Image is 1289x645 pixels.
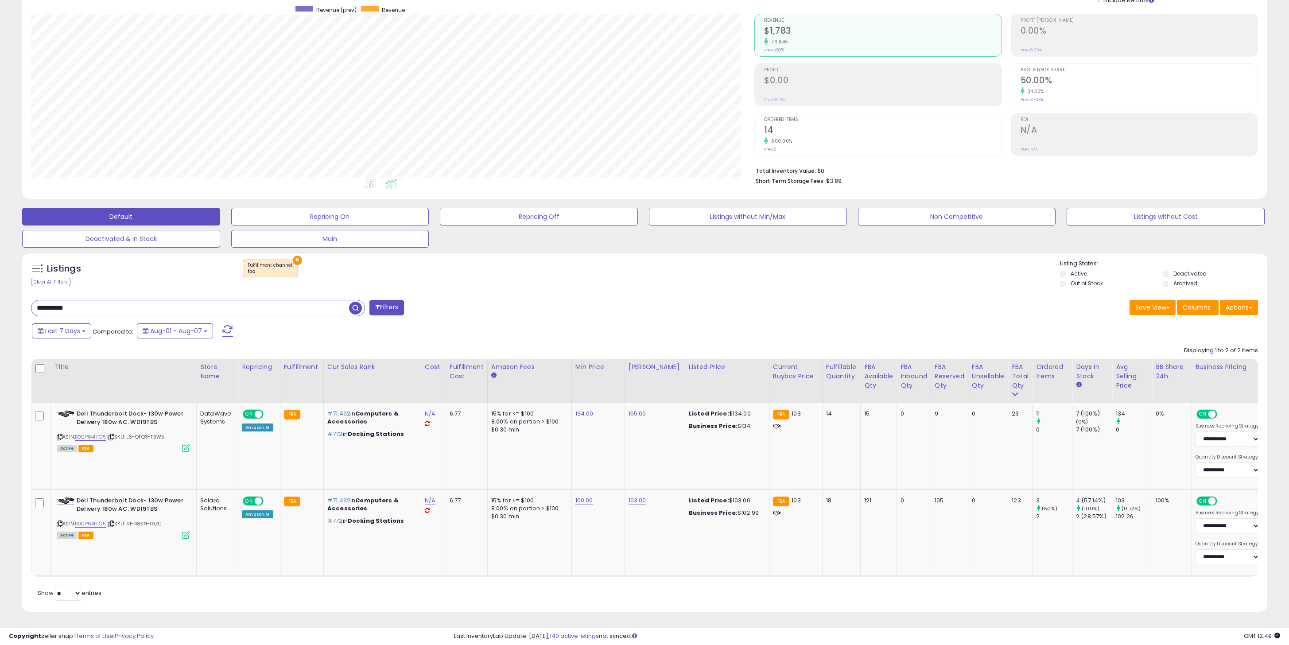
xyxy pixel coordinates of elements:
[629,409,646,418] a: 155.00
[57,445,77,452] span: All listings currently available for purchase on Amazon
[242,510,273,518] div: Amazon AI
[1021,18,1258,23] span: Profit [PERSON_NAME]
[137,323,213,338] button: Aug-01 - Aug-07
[764,117,1001,122] span: Ordered Items
[200,362,234,381] div: Store Name
[231,208,429,225] button: Repricing On
[935,362,964,390] div: FBA Reserved Qty
[1196,510,1260,516] label: Business Repricing Strategy:
[76,632,113,640] a: Terms of Use
[1036,362,1068,381] div: Ordered Items
[491,426,565,434] div: $0.30 min
[1076,497,1112,505] div: 4 (57.14%)
[935,497,961,505] div: 105
[327,517,414,525] p: in
[1122,505,1141,512] small: (0.72%)
[1173,270,1207,277] label: Deactivated
[764,18,1001,23] span: Revenue
[768,39,788,45] small: 771.84%
[768,138,792,144] small: 600.00%
[327,362,417,372] div: Cur Sales Rank
[327,409,399,426] span: Computers & Accessories
[1183,303,1211,312] span: Columns
[756,165,1251,175] li: $0
[244,497,255,505] span: ON
[864,410,890,418] div: 15
[826,177,842,185] span: $3.89
[689,410,762,418] div: $134.00
[550,632,599,640] a: 140 active listings
[629,496,646,505] a: 103.00
[1021,97,1044,102] small: Prev: 37.23%
[425,496,435,505] a: N/A
[1036,497,1072,505] div: 3
[327,430,414,438] p: in
[57,497,74,505] img: 21inZZad3wL._SL40_.jpg
[864,362,893,390] div: FBA Available Qty
[491,372,497,380] small: Amazon Fees.
[115,632,154,640] a: Privacy Policy
[75,433,106,441] a: B0CP64H1C5
[689,422,762,430] div: $134
[689,509,762,517] div: $102.99
[491,418,565,426] div: 8.00% on portion > $100
[454,632,1281,641] div: Last InventoryLab Update: [DATE], not synced.
[1116,426,1152,434] div: 0
[248,262,293,275] span: Fulfillment channel :
[756,177,825,185] b: Short Term Storage Fees:
[1173,280,1197,287] label: Archived
[491,497,565,505] div: 15% for <= $100
[649,208,847,225] button: Listings without Min/Max
[22,208,220,225] button: Default
[1156,362,1188,381] div: BB Share 24h.
[1184,346,1258,355] div: Displaying 1 to 2 of 2 items
[1021,117,1258,122] span: ROI
[689,496,729,505] b: Listed Price:
[1082,505,1099,512] small: (100%)
[284,410,300,420] small: FBA
[1177,300,1219,315] button: Columns
[1220,300,1258,315] button: Actions
[327,496,350,505] span: #71,492
[425,362,442,372] div: Cost
[1021,26,1258,38] h2: 0.00%
[248,268,293,275] div: fba
[491,513,565,521] div: $0.30 min
[293,256,302,265] button: ×
[764,47,784,53] small: Prev: $205
[348,517,404,525] span: Docking Stations
[764,125,1001,137] h2: 14
[901,410,924,418] div: 0
[1021,75,1258,87] h2: 50.00%
[382,6,405,14] span: Revenue
[327,517,343,525] span: #772
[1196,541,1260,547] label: Quantity Discount Strategy:
[1076,410,1112,418] div: 7 (100%)
[764,97,785,102] small: Prev: $0.00
[242,362,276,372] div: Repricing
[764,68,1001,73] span: Profit
[1076,381,1081,389] small: Days In Stock.
[1156,410,1185,418] div: 0%
[1197,411,1208,418] span: ON
[629,362,681,372] div: [PERSON_NAME]
[107,433,164,440] span: | SKU: L6-OFQ3-T3W5
[450,410,481,418] div: 6.77
[491,410,565,418] div: 15% for <= $100
[1130,300,1176,315] button: Save View
[77,410,184,428] b: Dell Thunderbolt Dock- 130w Power Delivery 180w AC. WD19TBS
[1156,497,1185,505] div: 100%
[1036,513,1072,521] div: 2
[1196,454,1260,460] label: Quantity Discount Strategy:
[1071,280,1103,287] label: Out of Stock
[792,496,800,505] span: 103
[1060,260,1267,268] p: Listing States:
[689,362,765,372] div: Listed Price
[425,409,435,418] a: N/A
[57,410,74,418] img: 21inZZad3wL._SL40_.jpg
[57,410,190,451] div: ASIN:
[38,589,101,597] span: Show: entries
[1076,513,1112,521] div: 2 (28.57%)
[1216,411,1230,418] span: OFF
[284,497,300,506] small: FBA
